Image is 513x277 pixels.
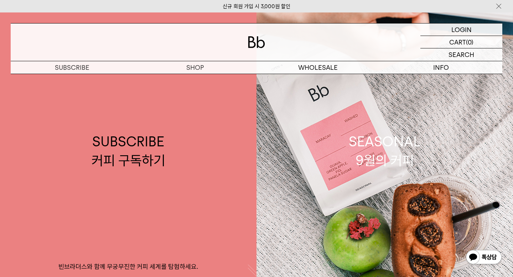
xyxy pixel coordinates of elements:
[11,61,134,74] a: SUBSCRIBE
[466,36,473,48] p: (0)
[134,61,256,74] a: SHOP
[420,23,502,36] a: LOGIN
[379,61,502,74] p: INFO
[349,132,421,170] div: SEASONAL 9월의 커피
[92,132,165,170] div: SUBSCRIBE 커피 구독하기
[449,48,474,61] p: SEARCH
[223,3,290,10] a: 신규 회원 가입 시 3,000원 할인
[465,249,502,266] img: 카카오톡 채널 1:1 채팅 버튼
[256,61,379,74] p: WHOLESALE
[449,36,466,48] p: CART
[451,23,472,36] p: LOGIN
[420,36,502,48] a: CART (0)
[248,36,265,48] img: 로고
